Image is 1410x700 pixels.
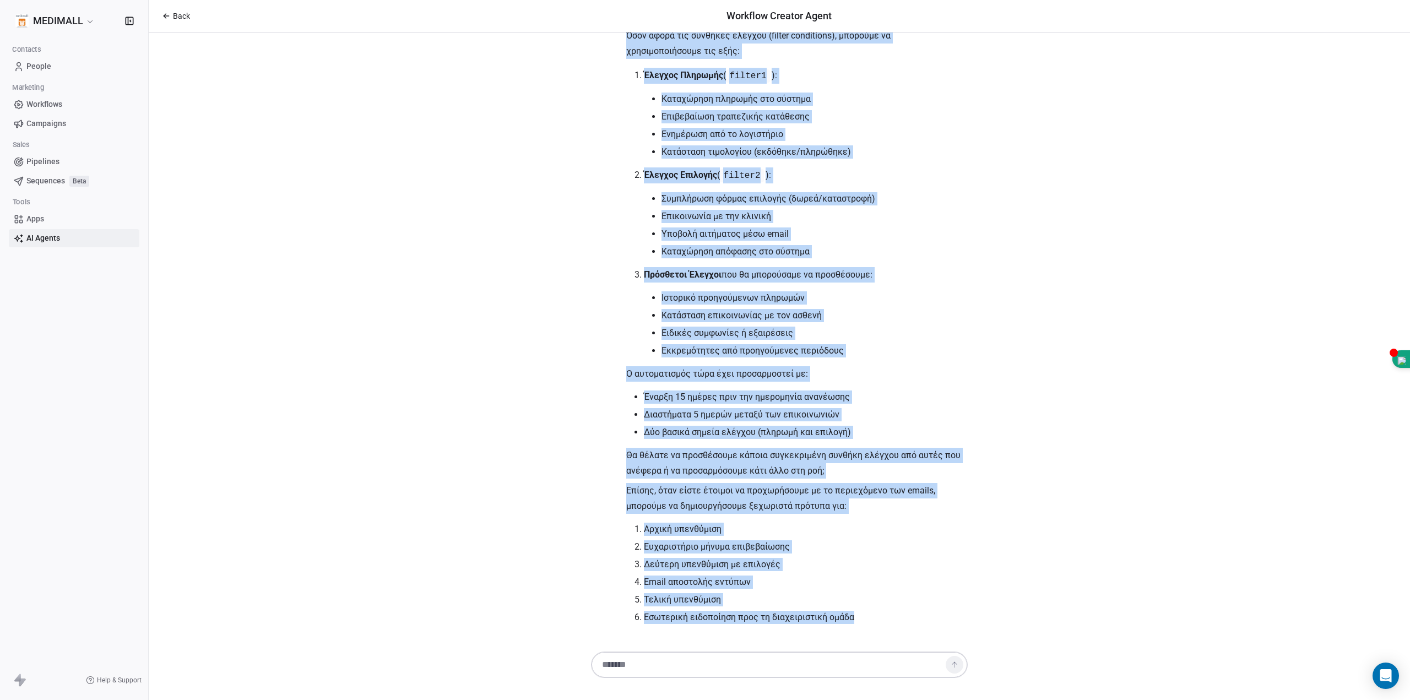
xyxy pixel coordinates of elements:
[26,61,51,72] span: People
[15,14,29,28] img: Medimall%20logo%20(2).1.jpg
[661,192,968,205] li: Συμπλήρωση φόρμας επιλογής (δωρεά/καταστροφή)
[661,93,968,106] li: Καταχώρηση πληρωμής στο σύστημα
[726,10,831,21] span: Workflow Creator Agent
[644,426,968,439] li: Δύο βασικά σημεία ελέγχου (πληρωμή και επιλογή)
[69,176,89,187] span: Beta
[9,153,139,171] a: Pipelines
[26,156,59,167] span: Pipelines
[644,269,722,280] strong: Πρόσθετοι Έλεγχοι
[7,79,49,96] span: Marketing
[644,167,968,183] p: ( ):
[644,540,968,554] li: Ευχαριστήριο μήνυμα επιβεβαίωσης
[661,344,968,357] li: Εκκρεμότητες από προηγούμενες περιόδους
[661,327,968,340] li: Ειδικές συμφωνίες ή εξαιρέσεις
[661,210,968,223] li: Επικοινωνία με την κλινική
[644,593,968,606] li: Τελική υπενθύμιση
[644,523,968,536] li: Αρχική υπενθύμιση
[644,70,723,80] strong: Έλεγχος Πληρωμής
[626,28,968,59] p: Όσον αφορά τις συνθήκες ελέγχου (filter conditions), μπορούμε να χρησιμοποιήσουμε τις εξής:
[26,232,60,244] span: AI Agents
[33,14,83,28] span: MEDIMALL
[644,611,968,624] li: Εσωτερική ειδοποίηση προς τη διαχειριστική ομάδα
[661,128,968,141] li: Ενημέρωση από το λογιστήριο
[644,267,968,283] p: που θα μπορούσαμε να προσθέσουμε:
[626,366,968,382] p: Ο αυτοματισμός τώρα έχει προσαρμοστεί με:
[661,227,968,241] li: Υποβολή αιτήματος μέσω email
[626,483,968,514] p: Επίσης, όταν είστε έτοιμοι να προχωρήσουμε με το περιεχόμενο των emails, μπορούμε να δημιουργήσου...
[644,576,968,589] li: Email αποστολής εντύπων
[9,210,139,228] a: Apps
[626,448,968,479] p: Θα θέλατε να προσθέσουμε κάποια συγκεκριμένη συνθήκη ελέγχου από αυτές που ανέφερα ή να προσαρμόσ...
[97,676,142,685] span: Help & Support
[726,69,770,83] code: filter1
[86,676,142,685] a: Help & Support
[26,99,62,110] span: Workflows
[661,245,968,258] li: Καταχώρηση απόφασης στο σύστημα
[7,41,45,58] span: Contacts
[8,194,35,210] span: Tools
[9,115,139,133] a: Campaigns
[9,229,139,247] a: AI Agents
[644,68,968,84] p: ( ):
[644,558,968,571] li: Δεύτερη υπενθύμιση με επιλογές
[8,137,34,153] span: Sales
[644,390,968,404] li: Έναρξη 15 ημέρες πριν την ημερομηνία ανανέωσης
[13,12,97,30] button: MEDIMALL
[720,169,764,182] code: filter2
[26,118,66,129] span: Campaigns
[9,95,139,113] a: Workflows
[644,408,968,421] li: Διαστήματα 5 ημερών μεταξύ των επικοινωνιών
[644,170,717,180] strong: Έλεγχος Επιλογής
[661,110,968,123] li: Επιβεβαίωση τραπεζικής κατάθεσης
[26,175,65,187] span: Sequences
[9,57,139,75] a: People
[173,10,190,21] span: Back
[661,309,968,322] li: Κατάσταση επικοινωνίας με τον ασθενή
[661,145,968,159] li: Κατάσταση τιμολογίου (εκδόθηκε/πληρώθηκε)
[26,213,44,225] span: Apps
[1373,663,1399,689] div: Open Intercom Messenger
[9,172,139,190] a: SequencesBeta
[661,291,968,305] li: Ιστορικό προηγούμενων πληρωμών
